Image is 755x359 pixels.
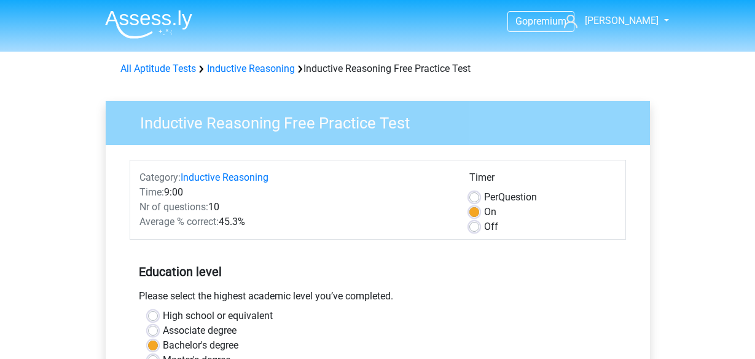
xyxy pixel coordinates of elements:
span: Average % correct: [139,216,219,227]
span: Per [484,191,498,203]
label: On [484,205,496,219]
label: Off [484,219,498,234]
span: Time: [139,186,164,198]
div: Timer [469,170,616,190]
label: Associate degree [163,323,237,338]
span: Go [515,15,528,27]
span: Nr of questions: [139,201,208,213]
a: All Aptitude Tests [120,63,196,74]
label: High school or equivalent [163,309,273,323]
label: Question [484,190,537,205]
a: [PERSON_NAME] [559,14,660,28]
label: Bachelor's degree [163,338,238,353]
a: Inductive Reasoning [207,63,295,74]
div: Please select the highest academic level you’ve completed. [130,289,626,309]
div: 10 [130,200,460,215]
h5: Education level [139,259,617,284]
div: 9:00 [130,185,460,200]
img: Assessly [105,10,192,39]
div: 45.3% [130,215,460,229]
div: Inductive Reasoning Free Practice Test [115,61,640,76]
span: Category: [139,172,181,183]
span: [PERSON_NAME] [585,15,659,26]
h3: Inductive Reasoning Free Practice Test [125,109,641,133]
a: Gopremium [508,13,574,30]
a: Inductive Reasoning [181,172,268,183]
span: premium [528,15,566,27]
